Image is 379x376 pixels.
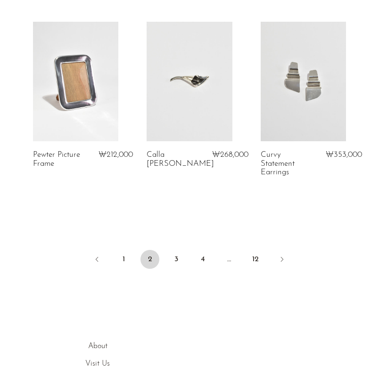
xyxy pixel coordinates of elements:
[147,151,214,168] a: Calla [PERSON_NAME]
[88,342,107,350] a: About
[99,151,133,159] span: ₩212,000
[193,250,212,269] a: 4
[261,151,315,177] a: Curvy Statement Earrings
[167,250,186,269] a: 3
[212,151,248,159] span: ₩268,000
[220,250,239,269] span: …
[140,250,159,269] span: 2
[33,151,87,168] a: Pewter Picture Frame
[246,250,265,269] a: 12
[326,151,362,159] span: ₩353,000
[114,250,133,269] a: 1
[272,250,291,271] a: Next
[85,360,110,367] a: Visit Us
[88,250,107,271] a: Previous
